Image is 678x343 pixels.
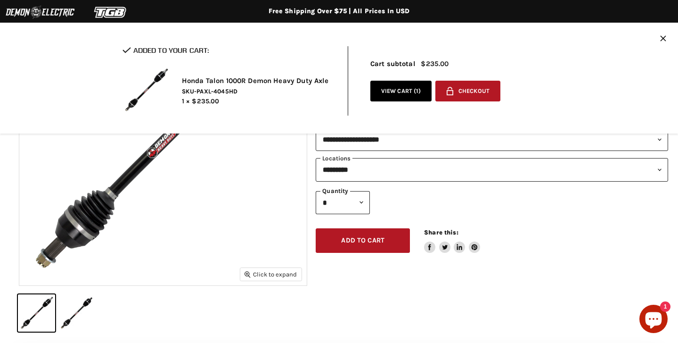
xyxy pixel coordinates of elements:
span: Cart subtotal [370,59,416,68]
button: Checkout [435,81,500,102]
button: IMAGE thumbnail [18,294,55,332]
button: Add to cart [316,228,410,253]
img: Demon Electric Logo 2 [5,3,75,21]
img: Honda Talon 1000R Demon Heavy Duty Axle [123,67,170,114]
span: 1 [416,87,418,94]
inbox-online-store-chat: Shopify online store chat [637,305,670,335]
select: modal-name [316,128,668,151]
select: keys [316,158,668,181]
span: $235.00 [421,60,449,68]
button: IMAGE thumbnail [58,294,95,332]
button: Close [660,35,666,43]
span: Add to cart [341,236,384,244]
select: Quantity [316,191,370,214]
span: Share this: [424,229,458,236]
span: Click to expand [245,271,297,278]
a: View cart (1) [370,81,432,102]
aside: Share this: [424,228,480,253]
h2: Honda Talon 1000R Demon Heavy Duty Axle [182,76,334,86]
button: Click to expand [240,268,302,281]
span: 1 × [182,97,190,105]
h2: Added to your cart: [123,46,334,54]
span: $235.00 [192,97,219,105]
form: cart checkout [432,81,500,105]
span: Checkout [458,88,490,95]
img: TGB Logo 2 [75,3,146,21]
span: SKU-PAXL-4045HD [182,87,334,96]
